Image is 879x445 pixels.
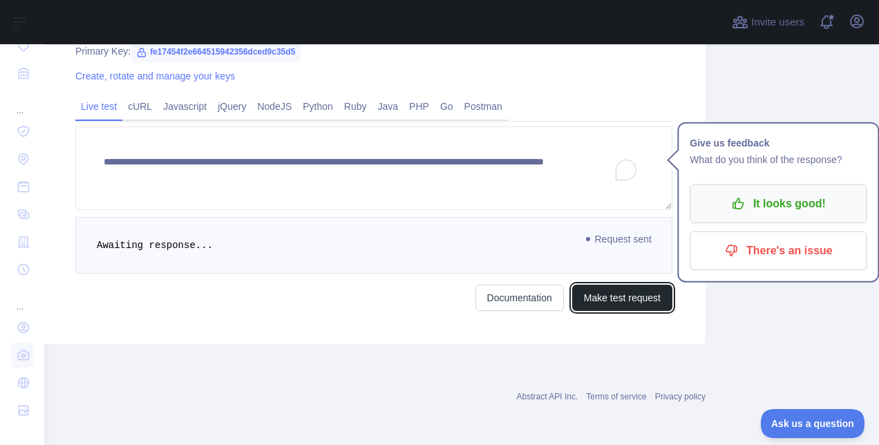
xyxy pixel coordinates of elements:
div: Primary Key: [75,44,672,58]
a: Javascript [158,95,212,117]
a: jQuery [212,95,252,117]
button: It looks good! [690,184,867,223]
div: ... [11,88,33,116]
a: Documentation [475,285,564,311]
span: Request sent [580,231,659,247]
a: Postman [459,95,508,117]
h1: Give us feedback [690,135,867,151]
button: Invite users [729,11,807,33]
textarea: To enrich screen reader interactions, please activate Accessibility in Grammarly extension settings [75,126,672,210]
a: Live test [75,95,122,117]
p: There's an issue [700,239,856,263]
iframe: Toggle Customer Support [761,409,865,438]
a: cURL [122,95,158,117]
a: Go [435,95,459,117]
a: Ruby [339,95,372,117]
p: What do you think of the response? [690,151,867,168]
a: Abstract API Inc. [517,392,578,401]
a: Create, rotate and manage your keys [75,70,235,82]
a: Privacy policy [655,392,706,401]
button: There's an issue [690,231,867,270]
a: Python [297,95,339,117]
div: ... [11,285,33,312]
span: fe17454f2e664515942356dced9c35d5 [131,41,301,62]
a: PHP [404,95,435,117]
a: Terms of service [586,392,646,401]
button: Make test request [572,285,672,311]
a: Java [372,95,404,117]
a: NodeJS [252,95,297,117]
span: Awaiting response... [97,240,213,251]
p: It looks good! [700,192,856,216]
span: Invite users [751,15,804,30]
